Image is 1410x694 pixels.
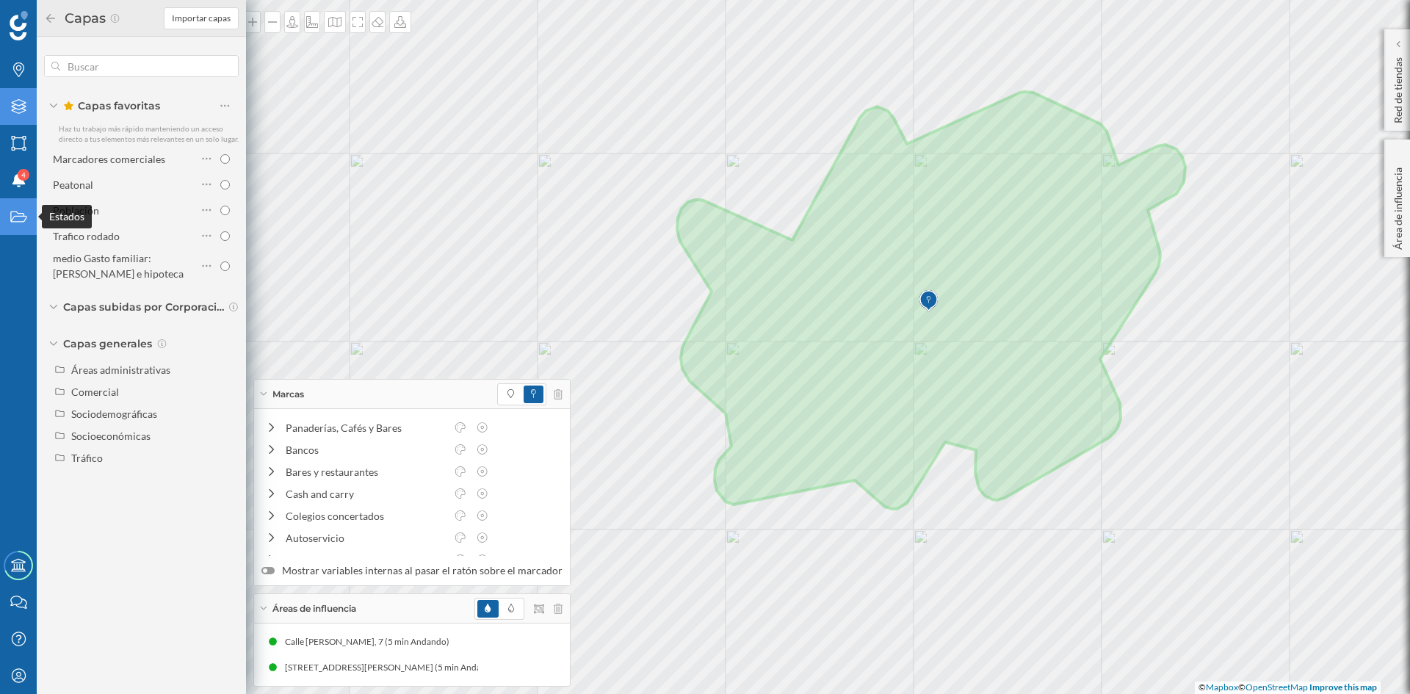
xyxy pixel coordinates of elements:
div: Panaderías, Cafés y Bares [286,420,446,435]
div: [STREET_ADDRESS][PERSON_NAME] (5 min Andando) [285,660,507,675]
div: Áreas administrativas [71,364,170,376]
h2: Capas [57,7,109,30]
span: Importar capas [172,12,231,25]
div: Tráfico [71,452,103,464]
a: OpenStreetMap [1245,682,1308,693]
div: Sociodemográficas [71,408,157,420]
div: Calle [PERSON_NAME], 7 (5 min Andando) [285,635,457,649]
div: © © [1195,682,1381,694]
span: Capas subidas por Corporación Alimentaria Guissona (BonÀrea) [63,300,225,314]
div: Autoservicio [286,530,446,546]
span: Marcas [272,388,304,401]
div: Colegios concertados [286,508,446,524]
span: Capas generales [63,336,152,351]
p: Red de tiendas [1391,51,1406,123]
span: Haz tu trabajo más rápido manteniendo un acceso directo a tus elementos más relevantes en un solo... [59,124,239,143]
label: Mostrar variables internas al pasar el ratón sobre el marcador [261,563,563,578]
a: Mapbox [1206,682,1238,693]
div: Cash and carry [286,486,446,502]
div: Población [53,204,99,217]
span: 4 [21,167,26,182]
div: Marcadores comerciales [53,153,165,165]
span: Soporte [29,10,82,24]
div: Bares y restaurantes [286,464,446,480]
span: Áreas de influencia [272,602,356,615]
div: Comercial [71,386,119,398]
div: Trafico rodado [53,230,120,242]
div: Bancos [286,442,446,458]
span: Capas favoritas [63,98,160,113]
div: medio Gasto familiar: [PERSON_NAME] e hipoteca [53,252,184,280]
img: Marker [919,286,938,316]
a: Improve this map [1309,682,1377,693]
img: Geoblink Logo [10,11,28,40]
div: Peatonal [53,178,93,191]
div: Socioeconómicas [71,430,151,442]
p: Área de influencia [1391,162,1406,250]
div: Comida Rápida [286,552,446,568]
div: Estados [42,205,92,228]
